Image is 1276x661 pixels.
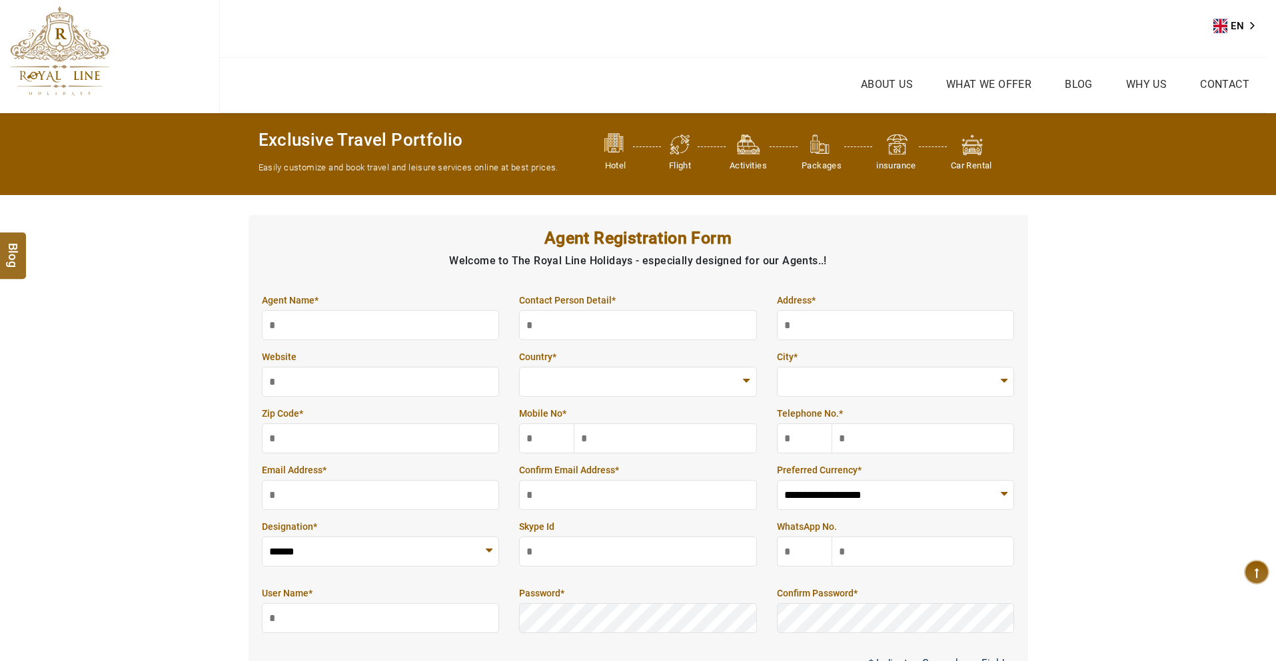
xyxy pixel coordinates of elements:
label: Designation* [262,520,500,533]
label: Password* [519,586,757,600]
span: Flight [665,160,695,172]
h3: Agent Registration Form [262,228,1015,249]
a: EN [1213,16,1264,36]
a: Contact [1197,75,1253,94]
label: Email Address* [262,463,500,477]
span: Blog [5,243,22,254]
div: Language [1213,16,1264,36]
p: Welcome to The Royal Line Holidays - especially designed for our Agents..! [262,252,1015,270]
h3: Exclusive Travel Portfolio [259,130,564,151]
label: Skype Id [519,520,757,533]
label: Confirm Email Address* [519,463,757,477]
img: The Royal Line Holidays [10,6,109,96]
label: Website [262,350,500,363]
span: insurance [876,160,916,172]
label: Confirm Password* [777,586,1015,600]
label: Agent Name* [262,294,500,307]
label: Mobile No* [519,407,757,420]
a: Blog [1061,75,1096,94]
label: User Name* [262,586,500,600]
a: What we Offer [943,75,1035,94]
aside: Language selected: English [1213,16,1264,36]
span: Packages [802,160,842,172]
span: Hotel [600,160,630,172]
label: Contact Person Detail* [519,294,757,307]
label: Zip Code* [262,407,500,420]
p: Easily customize and book travel and leisure services online at best prices. [259,161,564,174]
label: Address* [777,294,1015,307]
span: Car Rental [951,160,992,172]
a: Why Us [1123,75,1170,94]
label: Country* [519,350,757,363]
a: About Us [858,75,916,94]
label: Preferred Currency* [777,463,1015,477]
label: City* [777,350,1015,363]
span: Activities [730,160,767,172]
label: Telephone No.* [777,407,1015,420]
label: WhatsApp No. [777,520,1015,533]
